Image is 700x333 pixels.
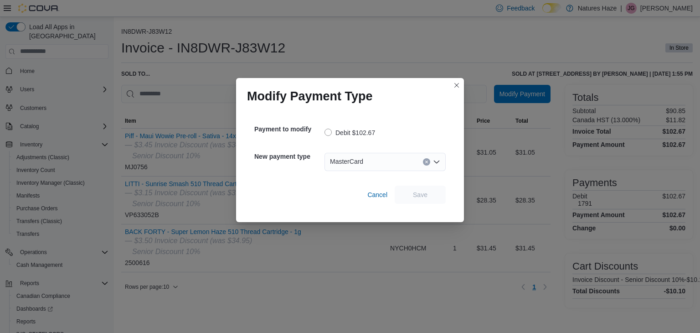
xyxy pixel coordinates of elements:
button: Clear input [423,158,430,166]
button: Cancel [364,186,391,204]
span: Save [413,190,427,199]
button: Closes this modal window [451,80,462,91]
input: Accessible screen reader label [367,156,368,167]
button: Open list of options [433,158,440,166]
span: MasterCard [330,156,363,167]
h5: New payment type [254,147,323,166]
label: Debit $102.67 [324,127,375,138]
span: Cancel [367,190,387,199]
h5: Payment to modify [254,120,323,138]
button: Save [395,186,446,204]
h1: Modify Payment Type [247,89,373,104]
